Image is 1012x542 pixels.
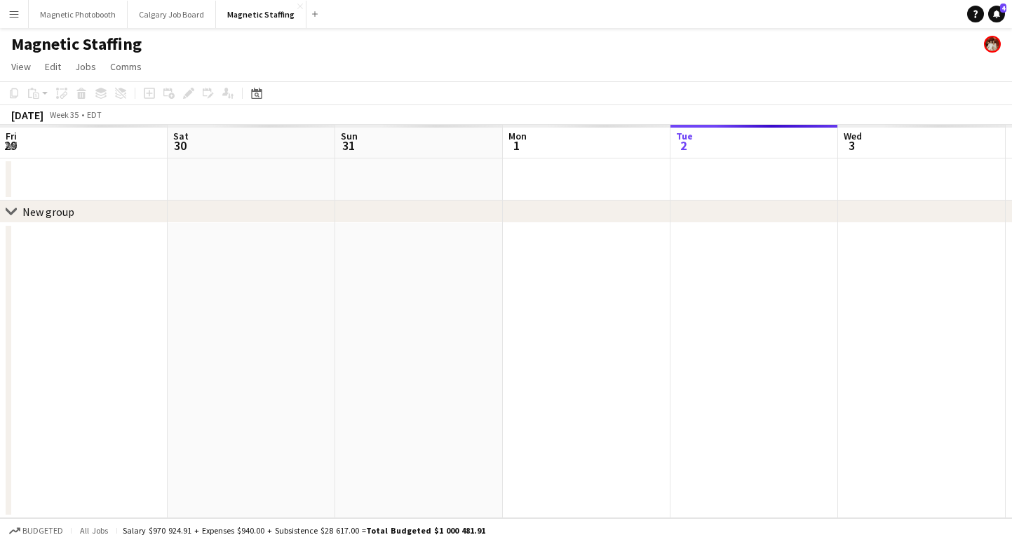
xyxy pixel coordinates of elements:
span: Edit [45,60,61,73]
div: New group [22,205,74,219]
span: 1 [506,137,527,154]
button: Budgeted [7,523,65,538]
span: View [11,60,31,73]
span: 2 [674,137,693,154]
a: View [6,57,36,76]
span: 3 [842,137,862,154]
span: 31 [339,137,358,154]
span: Fri [6,130,17,142]
span: Mon [508,130,527,142]
span: Total Budgeted $1 000 481.91 [366,525,485,536]
button: Magnetic Photobooth [29,1,128,28]
span: All jobs [77,525,111,536]
app-user-avatar: Kara & Monika [984,36,1001,53]
button: Calgary Job Board [128,1,216,28]
span: 30 [171,137,189,154]
span: 29 [4,137,17,154]
div: Salary $970 924.91 + Expenses $940.00 + Subsistence $28 617.00 = [123,525,485,536]
div: [DATE] [11,108,43,122]
a: Jobs [69,57,102,76]
span: Sat [173,130,189,142]
h1: Magnetic Staffing [11,34,142,55]
button: Magnetic Staffing [216,1,306,28]
span: Comms [110,60,142,73]
a: Comms [104,57,147,76]
span: 4 [1000,4,1006,13]
span: Budgeted [22,526,63,536]
span: Wed [844,130,862,142]
a: 4 [988,6,1005,22]
span: Sun [341,130,358,142]
a: Edit [39,57,67,76]
span: Jobs [75,60,96,73]
div: EDT [87,109,102,120]
span: Tue [676,130,693,142]
span: Week 35 [46,109,81,120]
